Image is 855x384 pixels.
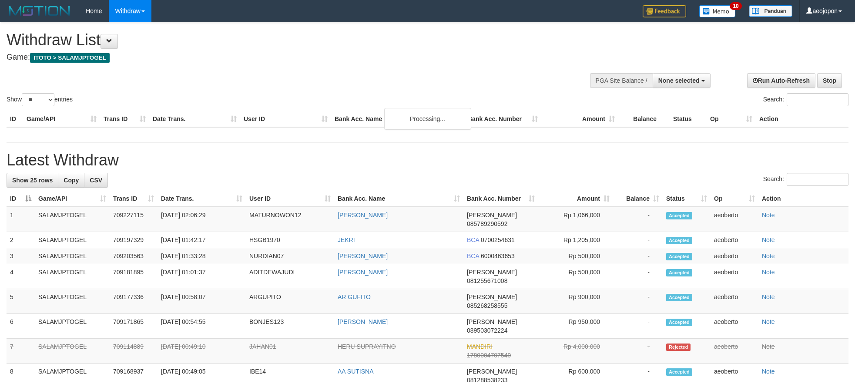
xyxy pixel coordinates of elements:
a: Note [762,212,775,219]
td: [DATE] 01:33:28 [158,248,246,264]
th: Balance: activate to sort column ascending [613,191,663,207]
a: Note [762,253,775,259]
span: BCA [467,236,479,243]
th: Bank Acc. Number [464,111,541,127]
td: - [613,207,663,232]
span: Copy 0700254631 to clipboard [481,236,515,243]
td: SALAMJPTOGEL [35,264,110,289]
td: [DATE] 00:54:55 [158,314,246,339]
th: Action [756,111,848,127]
label: Show entries [7,93,73,106]
th: Action [758,191,848,207]
span: CSV [90,177,102,184]
td: aeoberto [711,248,758,264]
td: aeoberto [711,207,758,232]
td: BONJES123 [246,314,334,339]
a: Note [762,343,775,350]
h4: Game: [7,53,561,62]
span: [PERSON_NAME] [467,269,517,276]
button: None selected [653,73,711,88]
td: 1 [7,207,35,232]
a: [PERSON_NAME] [338,269,388,276]
td: Rp 950,000 [538,314,613,339]
a: [PERSON_NAME] [338,253,388,259]
td: SALAMJPTOGEL [35,248,110,264]
th: ID: activate to sort column descending [7,191,35,207]
td: [DATE] 00:49:10 [158,339,246,364]
td: [DATE] 00:58:07 [158,289,246,314]
span: Rejected [666,344,691,351]
span: Copy 6000463653 to clipboard [481,253,515,259]
td: aeoberto [711,339,758,364]
td: 3 [7,248,35,264]
span: None selected [658,77,700,84]
td: Rp 1,066,000 [538,207,613,232]
td: Rp 500,000 [538,248,613,264]
td: Rp 4,000,000 [538,339,613,364]
span: Copy 085789290592 to clipboard [467,220,507,227]
th: Game/API: activate to sort column ascending [35,191,110,207]
td: 709114889 [110,339,158,364]
th: Status: activate to sort column ascending [663,191,711,207]
img: Feedback.jpg [643,5,686,17]
td: 7 [7,339,35,364]
td: 2 [7,232,35,248]
span: Copy 085268258555 to clipboard [467,302,507,309]
td: SALAMJPTOGEL [35,232,110,248]
select: Showentries [22,93,54,106]
td: NURDIAN07 [246,248,334,264]
td: 4 [7,264,35,289]
a: Note [762,293,775,300]
a: Stop [817,73,842,88]
span: Accepted [666,212,692,219]
td: 6 [7,314,35,339]
th: Op [707,111,756,127]
th: Status [670,111,707,127]
td: HSGB1970 [246,232,334,248]
span: Accepted [666,237,692,244]
td: 5 [7,289,35,314]
a: [PERSON_NAME] [338,318,388,325]
th: ID [7,111,23,127]
h1: Latest Withdraw [7,152,848,169]
h1: Withdraw List [7,31,561,49]
td: ADITDEWAJUDI [246,264,334,289]
span: 10 [730,2,741,10]
th: Balance [618,111,670,127]
td: - [613,339,663,364]
th: Date Trans.: activate to sort column ascending [158,191,246,207]
span: Copy [64,177,79,184]
th: Bank Acc. Number: activate to sort column ascending [463,191,538,207]
span: Show 25 rows [12,177,53,184]
span: Copy 089503072224 to clipboard [467,327,507,334]
td: aeoberto [711,264,758,289]
th: Bank Acc. Name [331,111,464,127]
span: [PERSON_NAME] [467,368,517,375]
input: Search: [787,173,848,186]
th: User ID [240,111,331,127]
td: SALAMJPTOGEL [35,207,110,232]
a: Note [762,318,775,325]
a: AR GUFITO [338,293,371,300]
td: SALAMJPTOGEL [35,314,110,339]
td: Rp 900,000 [538,289,613,314]
td: aeoberto [711,289,758,314]
th: Game/API [23,111,100,127]
td: [DATE] 01:42:17 [158,232,246,248]
td: - [613,248,663,264]
span: Accepted [666,294,692,301]
span: Copy 1780004707549 to clipboard [467,352,511,359]
th: Amount [541,111,618,127]
td: [DATE] 01:01:37 [158,264,246,289]
th: Trans ID: activate to sort column ascending [110,191,158,207]
a: CSV [84,173,108,188]
td: [DATE] 02:06:29 [158,207,246,232]
span: [PERSON_NAME] [467,293,517,300]
label: Search: [763,93,848,106]
span: Copy 081288538233 to clipboard [467,377,507,384]
span: Accepted [666,368,692,376]
a: HERU SUPRAYITNO [338,343,396,350]
td: - [613,232,663,248]
a: [PERSON_NAME] [338,212,388,219]
th: Amount: activate to sort column ascending [538,191,613,207]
